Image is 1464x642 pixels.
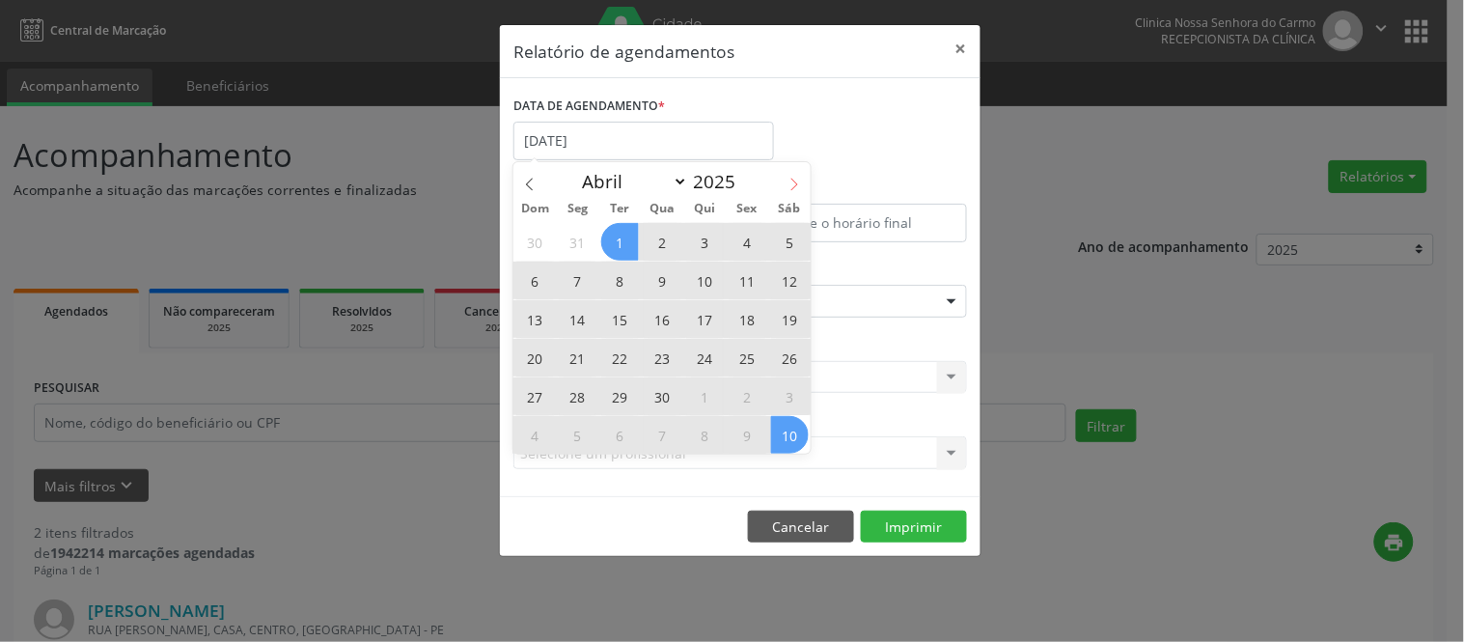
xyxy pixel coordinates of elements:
[516,300,554,338] span: Abril 13, 2025
[601,262,639,299] span: Abril 8, 2025
[644,223,681,261] span: Abril 2, 2025
[745,174,967,204] label: ATÉ
[559,223,596,261] span: Março 31, 2025
[686,223,724,261] span: Abril 3, 2025
[771,416,809,454] span: Maio 10, 2025
[559,377,596,415] span: Abril 28, 2025
[644,262,681,299] span: Abril 9, 2025
[601,339,639,377] span: Abril 22, 2025
[686,416,724,454] span: Maio 8, 2025
[729,377,766,415] span: Maio 2, 2025
[601,416,639,454] span: Maio 6, 2025
[559,416,596,454] span: Maio 5, 2025
[726,203,768,215] span: Sex
[729,339,766,377] span: Abril 25, 2025
[601,377,639,415] span: Abril 29, 2025
[516,223,554,261] span: Março 30, 2025
[559,262,596,299] span: Abril 7, 2025
[513,122,774,160] input: Selecione uma data ou intervalo
[641,203,683,215] span: Qua
[644,416,681,454] span: Maio 7, 2025
[688,169,752,194] input: Year
[559,339,596,377] span: Abril 21, 2025
[513,39,734,64] h5: Relatório de agendamentos
[644,377,681,415] span: Abril 30, 2025
[771,262,809,299] span: Abril 12, 2025
[686,377,724,415] span: Maio 1, 2025
[601,300,639,338] span: Abril 15, 2025
[573,168,689,195] select: Month
[771,339,809,377] span: Abril 26, 2025
[686,300,724,338] span: Abril 17, 2025
[768,203,811,215] span: Sáb
[516,262,554,299] span: Abril 6, 2025
[598,203,641,215] span: Ter
[729,416,766,454] span: Maio 9, 2025
[729,300,766,338] span: Abril 18, 2025
[601,223,639,261] span: Abril 1, 2025
[686,339,724,377] span: Abril 24, 2025
[861,511,967,544] button: Imprimir
[516,377,554,415] span: Abril 27, 2025
[745,204,967,242] input: Selecione o horário final
[771,223,809,261] span: Abril 5, 2025
[644,300,681,338] span: Abril 16, 2025
[516,339,554,377] span: Abril 20, 2025
[559,300,596,338] span: Abril 14, 2025
[513,92,665,122] label: DATA DE AGENDAMENTO
[683,203,726,215] span: Qui
[942,25,981,72] button: Close
[771,300,809,338] span: Abril 19, 2025
[686,262,724,299] span: Abril 10, 2025
[729,223,766,261] span: Abril 4, 2025
[729,262,766,299] span: Abril 11, 2025
[771,377,809,415] span: Maio 3, 2025
[556,203,598,215] span: Seg
[516,416,554,454] span: Maio 4, 2025
[644,339,681,377] span: Abril 23, 2025
[513,203,556,215] span: Dom
[748,511,854,544] button: Cancelar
